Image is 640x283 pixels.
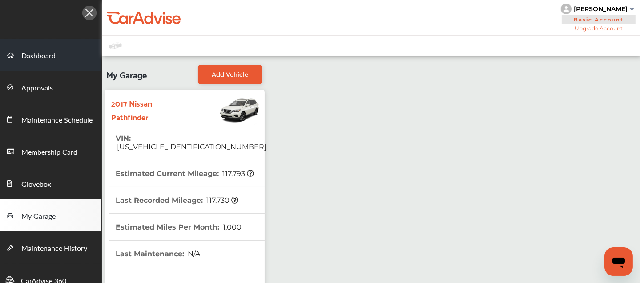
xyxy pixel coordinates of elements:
span: [US_VEHICLE_IDENTIFICATION_NUMBER] [116,143,266,151]
span: Upgrade Account [561,25,636,32]
a: Add Vehicle [198,65,262,84]
span: My Garage [106,65,147,84]
span: Approvals [21,82,53,94]
img: sCxJUJ+qAmfqhQGDUl18vwLg4ZYJ6CxN7XmbOMBAAAAAElFTkSuQmCC [630,8,634,10]
span: Add Vehicle [212,71,248,78]
a: Maintenance History [0,231,101,263]
span: 1,000 [221,223,242,231]
img: Icon.5fd9dcc7.svg [82,6,97,20]
th: Estimated Miles Per Month : [116,214,242,240]
span: 117,730 [205,196,238,205]
th: Estimated Current Mileage : [116,160,254,187]
a: Maintenance Schedule [0,103,101,135]
span: Membership Card [21,147,77,158]
a: Membership Card [0,135,101,167]
span: 117,793 [221,169,254,178]
span: My Garage [21,211,56,222]
img: knH8PDtVvWoAbQRylUukY18CTiRevjo20fAtgn5MLBQj4uumYvk2MzTtcAIzfGAtb1XOLVMAvhLuqoNAbL4reqehy0jehNKdM... [561,4,572,14]
img: placeholder_car.fcab19be.svg [109,40,122,51]
a: Dashboard [0,39,101,71]
div: [PERSON_NAME] [574,5,628,13]
th: VIN : [116,125,266,160]
span: Maintenance Schedule [21,115,93,126]
a: Approvals [0,71,101,103]
iframe: Button to launch messaging window [604,247,633,276]
img: Vehicle [190,94,260,125]
th: Last Recorded Mileage : [116,187,238,213]
th: Last Maintenance : [116,241,200,267]
span: Dashboard [21,50,56,62]
span: Maintenance History [21,243,87,254]
span: Basic Account [562,15,636,24]
span: Glovebox [21,179,51,190]
strong: 2017 Nissan Pathfinder [111,96,190,123]
span: N/A [186,250,200,258]
a: My Garage [0,199,101,231]
a: Glovebox [0,167,101,199]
